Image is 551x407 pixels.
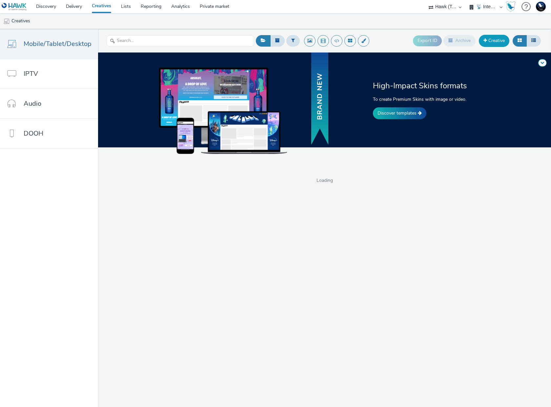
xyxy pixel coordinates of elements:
span: Mobile/Tablet/Desktop [24,39,92,49]
input: Search... [107,35,254,47]
button: Archive [443,35,476,46]
button: Table [526,35,541,46]
span: IPTV [24,69,38,78]
img: undefined Logo [2,3,27,11]
span: Loading [98,177,551,184]
img: mobile [3,18,10,25]
a: Discover templates [373,107,426,119]
img: banner with new text [310,52,330,146]
button: Export ID [413,35,442,46]
span: Audio [24,99,41,108]
span: DOOH [24,129,43,138]
button: Grid [513,35,527,46]
img: Support Hawk [536,2,546,11]
img: Hawk Academy [506,1,516,12]
a: Hawk Academy [506,1,518,12]
p: To create Premium Skins with image or video. [373,96,483,103]
h2: High-Impact Skins formats [373,80,483,91]
img: example of skins on dekstop, tablet and mobile devices [159,68,287,154]
a: Creative [479,35,509,47]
